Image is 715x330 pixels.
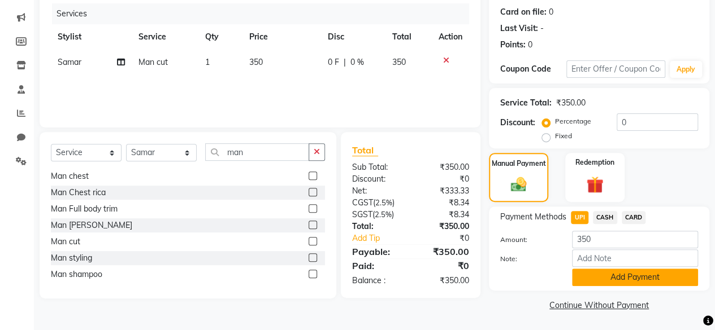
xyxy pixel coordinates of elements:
[344,185,411,197] div: Net:
[51,203,118,215] div: Man Full body trim
[540,23,544,34] div: -
[242,24,321,50] th: Price
[500,97,552,109] div: Service Total:
[58,57,81,67] span: Samar
[575,157,614,168] label: Redemption
[410,197,478,209] div: ₹8.34
[410,185,478,197] div: ₹333.33
[51,24,132,50] th: Stylist
[350,56,364,68] span: 0 %
[432,24,469,50] th: Action
[491,300,707,311] a: Continue Without Payment
[566,60,665,78] input: Enter Offer / Coupon Code
[500,63,566,75] div: Coupon Code
[549,6,553,18] div: 0
[344,259,411,272] div: Paid:
[51,252,92,264] div: Man styling
[500,211,566,223] span: Payment Methods
[132,24,198,50] th: Service
[670,61,702,78] button: Apply
[571,211,588,224] span: UPI
[410,259,478,272] div: ₹0
[422,232,478,244] div: ₹0
[392,57,406,67] span: 350
[51,269,102,280] div: Man shampoo
[555,116,591,126] label: Percentage
[249,57,263,67] span: 350
[52,3,478,24] div: Services
[344,245,411,258] div: Payable:
[352,144,378,156] span: Total
[500,6,547,18] div: Card on file:
[51,219,132,231] div: Man [PERSON_NAME]
[344,173,411,185] div: Discount:
[375,210,392,219] span: 2.5%
[410,173,478,185] div: ₹0
[572,231,698,248] input: Amount
[572,269,698,286] button: Add Payment
[500,117,535,129] div: Discount:
[328,56,339,68] span: 0 F
[556,97,586,109] div: ₹350.00
[205,143,309,161] input: Search or Scan
[492,235,564,245] label: Amount:
[593,211,617,224] span: CASH
[205,57,210,67] span: 1
[572,249,698,267] input: Add Note
[51,187,106,199] div: Man Chest rica
[528,39,532,51] div: 0
[622,211,646,224] span: CARD
[492,254,564,264] label: Note:
[352,197,373,208] span: CGST
[581,174,609,195] img: _gift.svg
[198,24,242,50] th: Qty
[51,236,80,248] div: Man cut
[410,275,478,287] div: ₹350.00
[344,56,346,68] span: |
[410,245,478,258] div: ₹350.00
[500,23,538,34] div: Last Visit:
[352,209,372,219] span: SGST
[344,221,411,232] div: Total:
[344,232,422,244] a: Add Tip
[410,209,478,221] div: ₹8.34
[51,170,89,182] div: Man chest
[555,131,572,141] label: Fixed
[410,221,478,232] div: ₹350.00
[506,175,532,193] img: _cash.svg
[385,24,432,50] th: Total
[344,161,411,173] div: Sub Total:
[344,209,411,221] div: ( )
[410,161,478,173] div: ₹350.00
[500,39,526,51] div: Points:
[138,57,168,67] span: Man cut
[344,275,411,287] div: Balance :
[375,198,392,207] span: 2.5%
[492,159,546,169] label: Manual Payment
[321,24,385,50] th: Disc
[344,197,411,209] div: ( )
